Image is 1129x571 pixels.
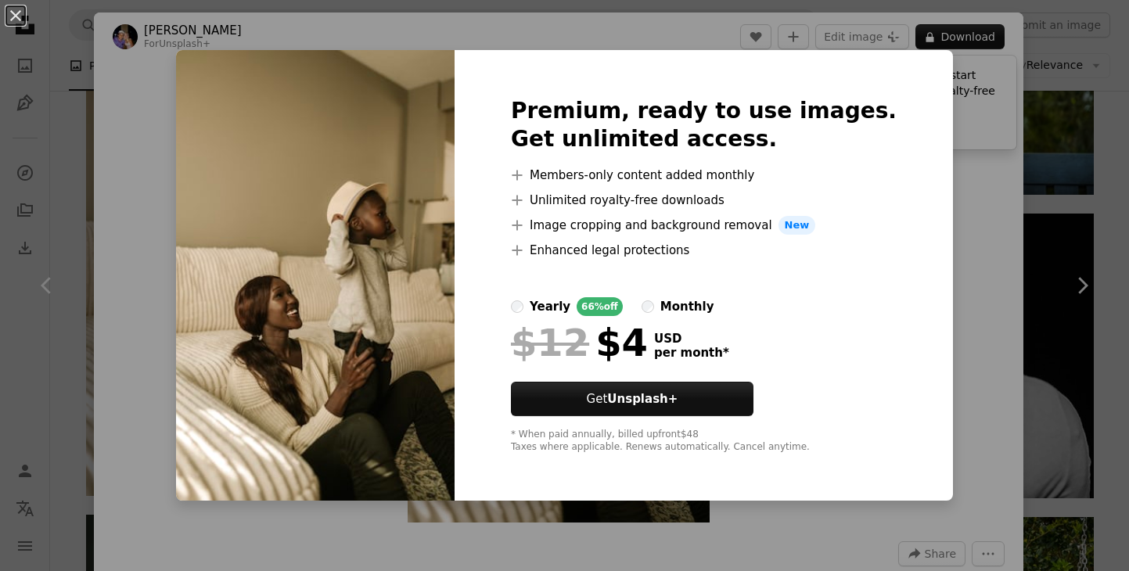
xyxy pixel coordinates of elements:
strong: Unsplash+ [607,392,678,406]
div: monthly [660,297,714,316]
li: Enhanced legal protections [511,241,897,260]
li: Image cropping and background removal [511,216,897,235]
span: New [778,216,816,235]
div: $4 [511,322,648,363]
h2: Premium, ready to use images. Get unlimited access. [511,97,897,153]
span: $12 [511,322,589,363]
div: yearly [530,297,570,316]
button: GetUnsplash+ [511,382,753,416]
span: per month * [654,346,729,360]
input: monthly [642,300,654,313]
img: premium_photo-1675787884454-c97be2b00d08 [176,50,455,501]
div: 66% off [577,297,623,316]
li: Unlimited royalty-free downloads [511,191,897,210]
div: * When paid annually, billed upfront $48 Taxes where applicable. Renews automatically. Cancel any... [511,429,897,454]
li: Members-only content added monthly [511,166,897,185]
input: yearly66%off [511,300,523,313]
span: USD [654,332,729,346]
